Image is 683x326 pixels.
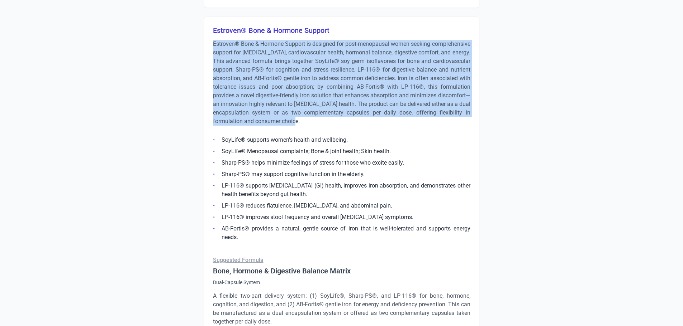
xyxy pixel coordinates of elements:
[213,170,470,179] li: Sharp-PS® may support cognitive function in the elderly.
[213,25,470,35] h3: Estroven® Bone & Hormone Support
[213,292,470,326] p: A flexible two-part delivery system: (1) SoyLife®, Sharp-PS®, and LP-116® for bone, hormone, cogn...
[213,181,470,199] li: LP-116® supports [MEDICAL_DATA] (GI) health, improves iron absorption, and demonstrates other hea...
[213,201,470,210] li: LP-116® reduces flatulence, [MEDICAL_DATA], and abdominal pain.
[213,159,470,167] li: Sharp-PS® helps minimize feelings of stress for those who excite easily.
[213,224,470,242] li: AB-Fortis® provides a natural, gentle source of iron that is well-tolerated and supports energy n...
[213,279,470,286] p: Dual-Capsule System
[213,256,470,264] p: Suggested Formula
[213,266,470,276] h4: Bone, Hormone & Digestive Balance Matrix
[213,213,470,222] li: LP-116® improves stool frequency and overall [MEDICAL_DATA] symptoms.
[213,147,470,156] li: SoyLife® Menopausal complaints; Bone & joint health; Skin health.
[213,40,470,126] p: Estroven® Bone & Hormone Support is designed for post-menopausal women seeking comprehensive supp...
[213,136,470,144] li: SoyLife® supports women’s health and wellbeing.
